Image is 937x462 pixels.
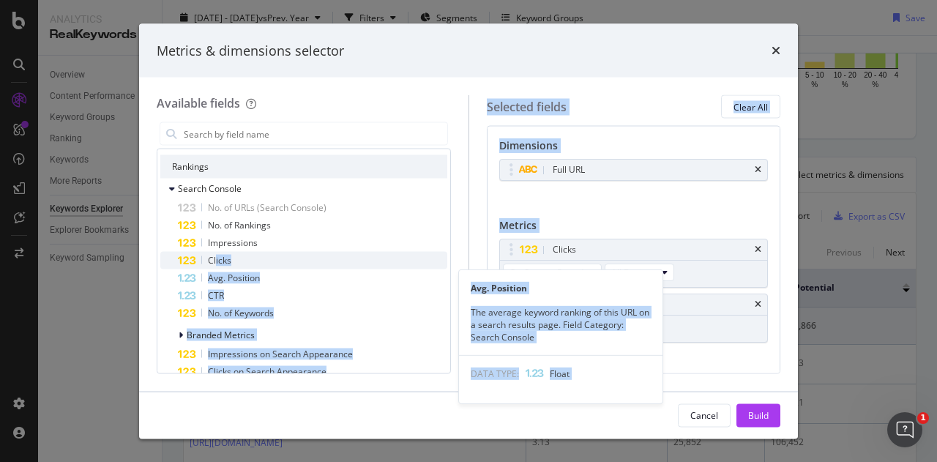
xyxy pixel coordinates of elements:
div: times [772,41,780,60]
div: Available fields [157,95,240,111]
span: All Devices [611,266,656,278]
div: Avg. Position [459,281,662,294]
span: Clicks on Search Appearance [208,365,326,378]
div: Metrics [499,218,769,239]
div: Metrics & dimensions selector [157,41,344,60]
span: Clicks [208,254,231,267]
div: times [755,300,761,309]
span: 1 [917,412,929,424]
button: On Current Period [503,264,602,281]
div: Selected fields [487,98,567,115]
span: Impressions [208,236,258,249]
span: No. of Keywords [208,307,274,319]
span: Branded Metrics [187,329,255,341]
div: times [755,245,761,254]
span: DATA TYPE: [471,368,519,380]
button: All Devices [605,264,674,281]
span: Impressions on Search Appearance [208,348,353,360]
div: Dimensions [499,138,769,159]
span: On Current Period [509,266,583,278]
iframe: Intercom live chat [887,412,922,447]
div: Rankings [160,155,447,179]
span: No. of URLs (Search Console) [208,201,326,214]
span: Search Console [178,182,242,195]
div: Full URL [553,163,585,177]
div: Clear All [733,100,768,113]
button: Clear All [721,95,780,119]
div: modal [139,23,798,439]
span: Avg. Position [208,272,260,284]
span: Float [550,368,570,380]
div: Cancel [690,409,718,421]
button: Build [736,403,780,427]
span: No. of Rankings [208,219,271,231]
div: Clicks [553,242,576,257]
div: times [755,165,761,174]
div: Full URLtimes [499,159,769,181]
div: The average keyword ranking of this URL on a search results page. Field Category: Search Console [459,305,662,343]
div: Build [748,409,769,421]
div: ClickstimesOn Current PeriodAll Devices [499,239,769,288]
button: Cancel [678,403,731,427]
span: CTR [208,289,224,302]
input: Search by field name [182,123,447,145]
